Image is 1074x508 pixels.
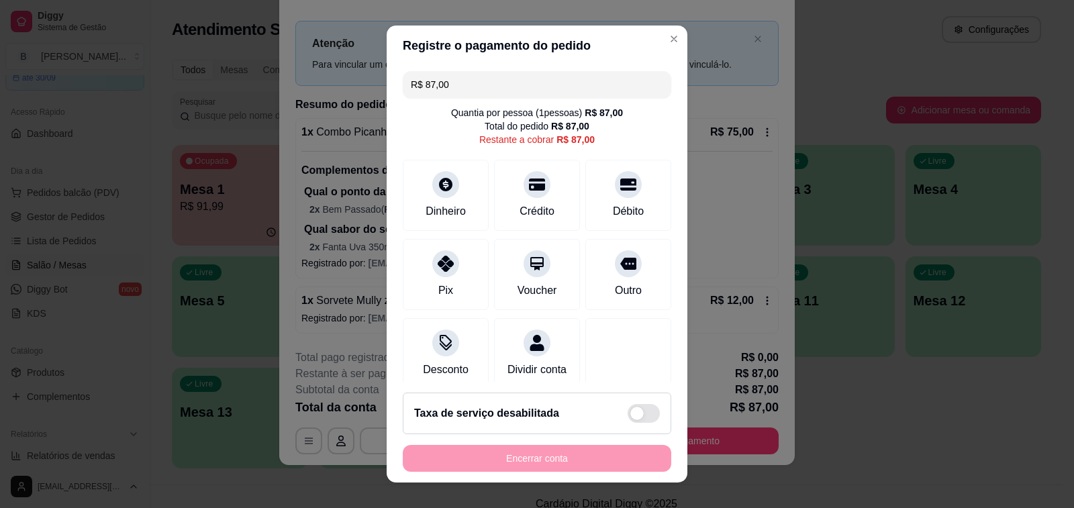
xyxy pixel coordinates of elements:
[411,71,663,98] input: Ex.: hambúrguer de cordeiro
[485,119,589,133] div: Total do pedido
[387,26,687,66] header: Registre o pagamento do pedido
[414,405,559,421] h2: Taxa de serviço desabilitada
[451,106,623,119] div: Quantia por pessoa ( 1 pessoas)
[551,119,589,133] div: R$ 87,00
[613,203,644,219] div: Débito
[520,203,554,219] div: Crédito
[479,133,595,146] div: Restante a cobrar
[507,362,567,378] div: Dividir conta
[585,106,623,119] div: R$ 87,00
[615,283,642,299] div: Outro
[556,133,595,146] div: R$ 87,00
[438,283,453,299] div: Pix
[426,203,466,219] div: Dinheiro
[663,28,685,50] button: Close
[423,362,469,378] div: Desconto
[518,283,557,299] div: Voucher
